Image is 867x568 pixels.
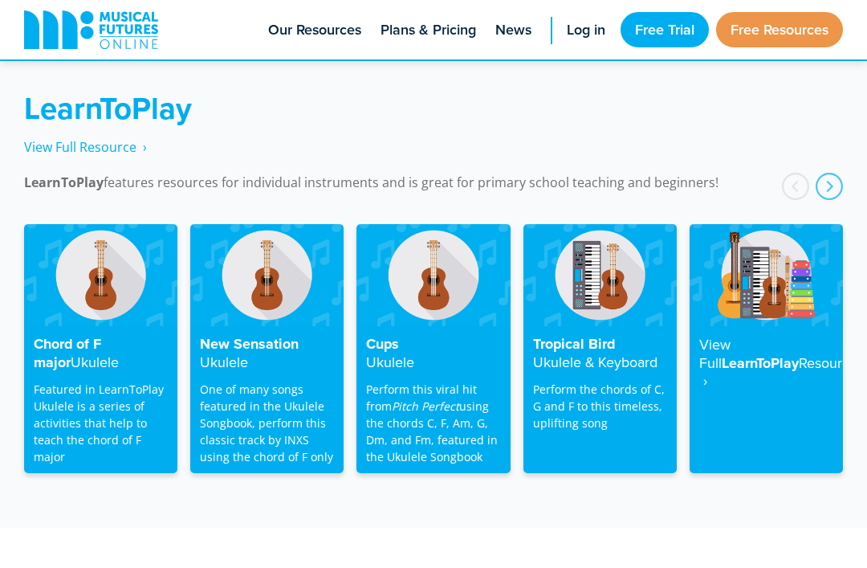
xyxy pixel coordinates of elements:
[34,381,168,465] p: Featured in LearnToPlay Ukulele is a series of activities that help to teach the chord of F major
[533,352,657,372] strong: Ukulele & Keyboard
[200,352,248,372] strong: Ukulele
[495,19,531,41] span: News
[71,352,119,372] strong: Ukulele
[24,174,104,191] strong: LearnToPlay
[523,224,677,473] a: Tropical BirdUkulele & Keyboard Perform the chords of C, G and F to this timeless, uplifting song
[621,12,709,47] a: Free Trial
[533,381,667,431] p: Perform the chords of C, G and F to this timeless, uplifting song
[690,224,843,473] a: View FullLearnToPlayResource ‎ ›
[200,336,334,371] h4: New Sensation
[24,138,147,156] span: View Full Resource‎‏‏‎ ‎ ›
[356,224,510,473] a: CupsUkulele Perform this viral hit fromPitch Perfectusing the chords C, F, Am, G, Dm, and Fm, fea...
[366,352,414,372] strong: Ukulele
[200,381,334,465] p: One of many songs featured in the Ukulele Songbook, perform this classic track by INXS using the ...
[24,138,147,157] a: View Full Resource‎‏‏‎ ‎ ›
[34,336,168,371] h4: Chord of F major
[567,19,605,41] span: Log in
[366,381,500,465] p: Perform this viral hit from using the chords C, F, Am, G, Dm, and Fm, featured in the Ukulele Son...
[381,19,476,41] span: Plans & Pricing
[24,224,177,473] a: Chord of F majorUkulele Featured in LearnToPlay Ukulele is a series of activities that help to te...
[366,336,500,371] h4: Cups
[268,19,361,41] span: Our Resources
[699,353,857,391] strong: Resource ‎ ›
[24,86,192,130] strong: LearnToPlay
[816,173,843,200] div: next
[190,224,344,473] a: New SensationUkulele One of many songs featured in the Ukulele Songbook, perform this classic tra...
[716,12,843,47] a: Free Resources
[392,398,459,414] em: Pitch Perfect
[533,336,667,371] h4: Tropical Bird
[699,334,731,373] strong: View Full
[782,173,809,200] div: prev
[699,336,833,390] h4: LearnToPlay
[24,173,843,192] p: features resources for individual instruments and is great for primary school teaching and beginn...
